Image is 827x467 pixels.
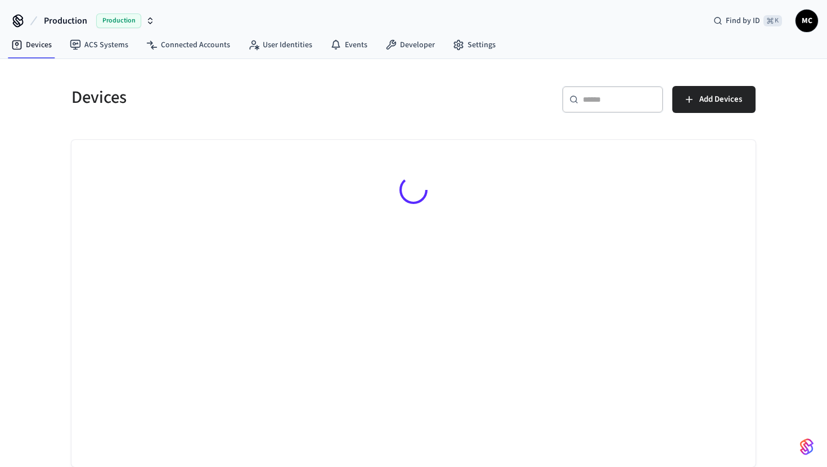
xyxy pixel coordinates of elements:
span: Production [44,14,87,28]
span: Production [96,13,141,28]
span: ⌘ K [763,15,782,26]
a: Developer [376,35,444,55]
a: Devices [2,35,61,55]
a: Events [321,35,376,55]
a: User Identities [239,35,321,55]
a: Settings [444,35,505,55]
span: Add Devices [699,92,742,107]
div: Find by ID⌘ K [704,11,791,31]
button: Add Devices [672,86,756,113]
a: ACS Systems [61,35,137,55]
h5: Devices [71,86,407,109]
img: SeamLogoGradient.69752ec5.svg [800,438,813,456]
a: Connected Accounts [137,35,239,55]
span: Find by ID [726,15,760,26]
button: MC [795,10,818,32]
span: MC [797,11,817,31]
